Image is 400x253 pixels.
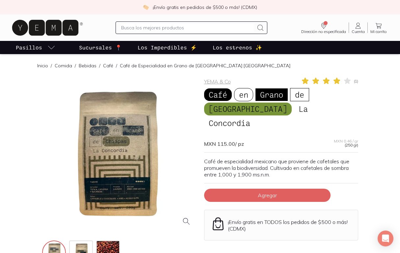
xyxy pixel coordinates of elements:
p: Café de especialidad mexicano que proviene de cafetales que promueven la biodiversidad. Cultivado... [204,158,358,178]
p: ¡Envío gratis en pedidos de $500 o más! (CDMX) [153,4,257,11]
p: Sucursales 📍 [79,44,122,51]
span: Grano [255,88,288,101]
img: Envío [211,217,225,231]
a: Inicio [37,63,48,69]
p: Los Imperdibles ⚡️ [138,44,197,51]
div: Open Intercom Messenger [378,231,393,246]
span: Agregar [258,192,277,199]
a: pasillo-todos-link [14,41,57,54]
p: Los estrenos ✨ [213,44,262,51]
a: Sucursales 📍 [78,41,123,54]
a: Los Imperdibles ⚡️ [136,41,198,54]
a: Los estrenos ✨ [211,41,263,54]
a: YEMA & Co [204,78,231,85]
button: Agregar [204,189,331,202]
span: Mi carrito [370,30,387,34]
a: Bebidas [79,63,96,69]
span: (250 gr) [345,143,358,147]
p: ¡Envío gratis en TODOS los pedidos de $500 o más! (CDMX) [228,219,351,232]
span: Concordia [204,117,255,129]
a: Mi carrito [368,22,389,34]
span: / [96,62,103,69]
p: Pasillos [16,44,42,51]
span: [GEOGRAPHIC_DATA] [204,103,292,115]
span: La [294,103,312,115]
span: en [234,88,253,101]
span: ( 1 ) [354,79,358,83]
span: Café [204,88,232,101]
a: Cuenta [349,22,367,34]
span: / [48,62,55,69]
span: / [72,62,79,69]
span: Cuenta [352,30,365,34]
a: Dirección no especificada [299,22,349,34]
span: de [290,88,309,101]
p: Café de Especialidad en Grano de [GEOGRAPHIC_DATA] [GEOGRAPHIC_DATA] [120,62,290,69]
span: / [113,62,120,69]
span: Dirección no especificada [301,30,346,34]
input: Busca los mejores productos [121,24,253,32]
img: check [143,4,149,10]
span: MXN 0.46 / gr [334,139,358,143]
a: Café [103,63,113,69]
span: MXN 115.00 / pz [204,141,244,147]
a: Comida [55,63,72,69]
